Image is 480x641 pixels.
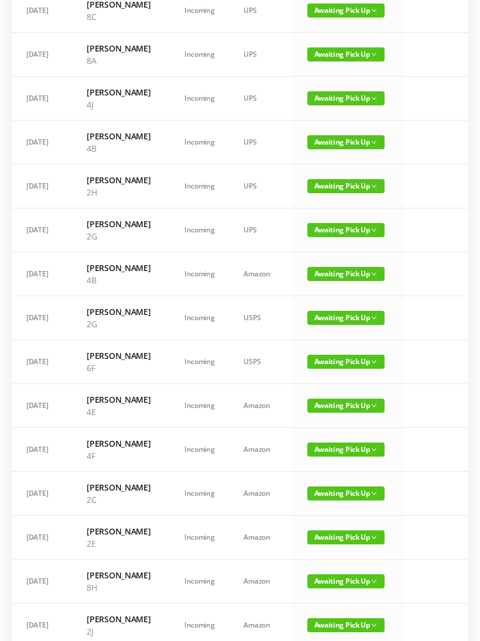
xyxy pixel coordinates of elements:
p: 4J [87,98,155,111]
span: Awaiting Pick Up [307,179,385,193]
p: 4F [87,450,155,462]
td: USPS [229,340,292,384]
td: Amazon [229,516,292,560]
span: Awaiting Pick Up [307,91,385,105]
td: UPS [229,208,292,252]
h6: [PERSON_NAME] [87,262,155,274]
i: icon: down [371,622,377,628]
span: Awaiting Pick Up [307,47,385,61]
td: UPS [229,33,292,77]
span: Awaiting Pick Up [307,223,385,237]
td: Incoming [170,77,229,121]
p: 2G [87,318,155,330]
span: Awaiting Pick Up [307,443,385,457]
td: UPS [229,121,292,164]
td: Incoming [170,560,229,604]
td: Amazon [229,472,292,516]
h6: [PERSON_NAME] [87,42,155,54]
td: USPS [229,296,292,340]
i: icon: down [371,227,377,233]
td: Incoming [170,121,229,164]
span: Awaiting Pick Up [307,399,385,413]
span: Awaiting Pick Up [307,4,385,18]
span: Awaiting Pick Up [307,355,385,369]
td: [DATE] [12,208,72,252]
h6: [PERSON_NAME] [87,437,155,450]
p: 2H [87,186,155,198]
td: Incoming [170,33,229,77]
td: Amazon [229,560,292,604]
i: icon: down [371,271,377,277]
td: UPS [229,164,292,208]
i: icon: down [371,8,377,13]
span: Awaiting Pick Up [307,311,385,325]
i: icon: down [371,578,377,584]
span: Awaiting Pick Up [307,267,385,281]
h6: [PERSON_NAME] [87,86,155,98]
td: Incoming [170,252,229,296]
td: [DATE] [12,77,72,121]
i: icon: down [371,447,377,453]
p: 2G [87,230,155,242]
i: icon: down [371,359,377,365]
p: 8A [87,54,155,67]
td: UPS [229,77,292,121]
h6: [PERSON_NAME] [87,525,155,537]
h6: [PERSON_NAME] [87,218,155,230]
td: Incoming [170,384,229,428]
p: 4E [87,406,155,418]
td: [DATE] [12,296,72,340]
p: 8H [87,581,155,594]
i: icon: down [371,491,377,496]
span: Awaiting Pick Up [307,530,385,544]
p: 2E [87,537,155,550]
td: Incoming [170,340,229,384]
p: 2J [87,625,155,637]
span: Awaiting Pick Up [307,618,385,632]
span: Awaiting Pick Up [307,135,385,149]
h6: [PERSON_NAME] [87,174,155,186]
td: [DATE] [12,472,72,516]
td: Incoming [170,296,229,340]
td: [DATE] [12,560,72,604]
i: icon: down [371,95,377,101]
td: Incoming [170,516,229,560]
td: Incoming [170,428,229,472]
p: 4B [87,274,155,286]
td: [DATE] [12,121,72,164]
i: icon: down [371,534,377,540]
td: Amazon [229,428,292,472]
td: Amazon [229,252,292,296]
td: Amazon [229,384,292,428]
h6: [PERSON_NAME] [87,349,155,362]
td: [DATE] [12,340,72,384]
h6: [PERSON_NAME] [87,613,155,625]
td: [DATE] [12,384,72,428]
i: icon: down [371,183,377,189]
h6: [PERSON_NAME] [87,393,155,406]
td: Incoming [170,472,229,516]
p: 6F [87,362,155,374]
h6: [PERSON_NAME] [87,306,155,318]
i: icon: down [371,139,377,145]
h6: [PERSON_NAME] [87,130,155,142]
span: Awaiting Pick Up [307,486,385,501]
p: 8C [87,11,155,23]
td: [DATE] [12,164,72,208]
i: icon: down [371,52,377,57]
td: Incoming [170,164,229,208]
h6: [PERSON_NAME] [87,569,155,581]
span: Awaiting Pick Up [307,574,385,588]
p: 4B [87,142,155,155]
td: [DATE] [12,252,72,296]
td: Incoming [170,208,229,252]
i: icon: down [371,403,377,409]
p: 2C [87,493,155,506]
i: icon: down [371,315,377,321]
td: [DATE] [12,516,72,560]
td: [DATE] [12,428,72,472]
td: [DATE] [12,33,72,77]
h6: [PERSON_NAME] [87,481,155,493]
